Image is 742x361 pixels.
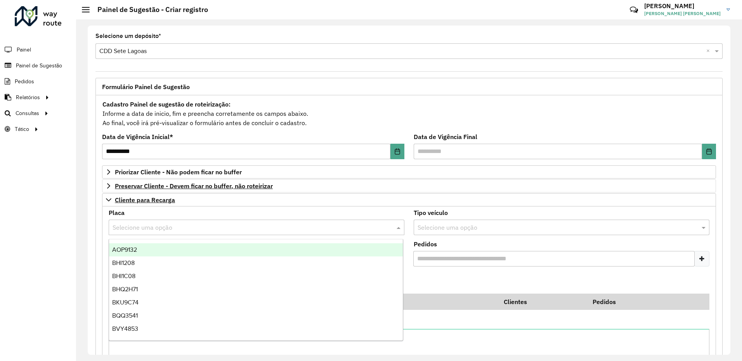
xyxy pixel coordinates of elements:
span: Formulário Painel de Sugestão [102,84,190,90]
div: Informe a data de inicio, fim e preencha corretamente os campos abaixo. Ao final, você irá pré-vi... [102,99,716,128]
span: Painel [17,46,31,54]
th: Pedidos [587,294,676,310]
label: Placa [109,208,125,217]
a: Contato Rápido [626,2,642,18]
a: Priorizar Cliente - Não podem ficar no buffer [102,165,716,179]
span: BKU9C74 [112,299,139,306]
span: BHI1C08 [112,273,135,279]
span: BVY4853 [112,325,138,332]
label: Pedidos [414,239,437,249]
button: Choose Date [390,144,404,159]
h3: [PERSON_NAME] [644,2,721,10]
label: Data de Vigência Final [414,132,477,141]
span: Clear all [706,46,713,56]
span: Preservar Cliente - Devem ficar no buffer, não roteirizar [115,183,273,189]
label: Data de Vigência Inicial [102,132,173,141]
a: Preservar Cliente - Devem ficar no buffer, não roteirizar [102,179,716,193]
span: BQQ3541 [112,312,138,319]
button: Choose Date [702,144,716,159]
strong: Cadastro Painel de sugestão de roteirização: [102,100,231,108]
span: [PERSON_NAME] [PERSON_NAME] [644,10,721,17]
span: Consultas [16,109,39,117]
span: Cliente para Recarga [115,197,175,203]
label: Selecione um depósito [95,31,161,41]
span: Painel de Sugestão [16,62,62,70]
th: Clientes [498,294,588,310]
a: Cliente para Recarga [102,193,716,206]
span: Relatórios [16,93,40,101]
span: Priorizar Cliente - Não podem ficar no buffer [115,169,242,175]
ng-dropdown-panel: Options list [109,239,403,341]
span: AOP9132 [112,246,137,253]
span: BHQ2H71 [112,286,138,292]
span: Pedidos [15,77,34,86]
span: Tático [15,125,29,133]
h2: Painel de Sugestão - Criar registro [90,5,208,14]
span: BHI1208 [112,260,135,266]
label: Tipo veículo [414,208,448,217]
